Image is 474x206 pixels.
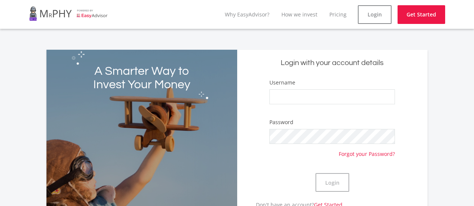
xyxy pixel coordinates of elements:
h2: A Smarter Way to Invest Your Money [85,65,199,92]
button: Login [316,173,349,192]
a: Get Started [398,5,445,24]
label: Username [269,79,295,86]
a: How we invest [281,11,317,18]
a: Why EasyAdvisor? [225,11,269,18]
a: Pricing [329,11,347,18]
h5: Login with your account details [243,58,422,68]
a: Forgot your Password? [339,144,395,158]
a: Login [358,5,392,24]
label: Password [269,119,293,126]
